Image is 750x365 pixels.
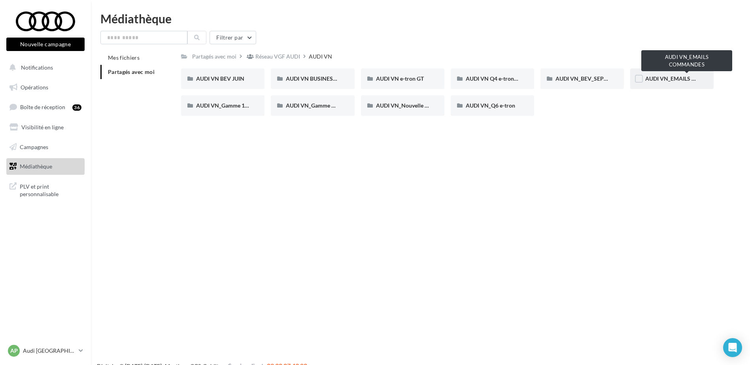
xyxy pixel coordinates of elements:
[196,75,244,82] span: AUDI VN BEV JUIN
[723,338,742,357] div: Open Intercom Messenger
[466,102,515,109] span: AUDI VN_Q6 e-tron
[20,181,81,198] span: PLV et print personnalisable
[21,64,53,71] span: Notifications
[5,98,86,115] a: Boîte de réception36
[255,53,300,61] div: Réseau VGF AUDI
[376,102,448,109] span: AUDI VN_Nouvelle A6 e-tron
[20,143,48,150] span: Campagnes
[645,75,728,82] span: AUDI VN_EMAILS COMMANDES
[20,163,52,170] span: Médiathèque
[309,53,332,61] div: AUDI VN
[5,158,86,175] a: Médiathèque
[555,75,625,82] span: AUDI VN_BEV_SEPTEMBRE
[21,124,64,130] span: Visibilité en ligne
[20,104,65,110] span: Boîte de réception
[108,54,140,61] span: Mes fichiers
[5,79,86,96] a: Opérations
[286,102,355,109] span: AUDI VN_Gamme Q8 e-tron
[641,50,732,71] div: AUDI VN_EMAILS COMMANDES
[23,347,76,355] p: Audi [GEOGRAPHIC_DATA] 16
[210,31,256,44] button: Filtrer par
[5,59,83,76] button: Notifications
[286,75,370,82] span: AUDI VN BUSINESS JUIN VN JPO
[21,84,48,91] span: Opérations
[376,75,424,82] span: AUDI VN e-tron GT
[10,347,18,355] span: AP
[5,139,86,155] a: Campagnes
[196,102,281,109] span: AUDI VN_Gamme 100% électrique
[6,343,85,358] a: AP Audi [GEOGRAPHIC_DATA] 16
[6,38,85,51] button: Nouvelle campagne
[100,13,741,25] div: Médiathèque
[108,68,155,75] span: Partagés avec moi
[192,53,236,61] div: Partagés avec moi
[5,178,86,201] a: PLV et print personnalisable
[466,75,539,82] span: AUDI VN Q4 e-tron sans offre
[72,104,81,111] div: 36
[5,119,86,136] a: Visibilité en ligne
